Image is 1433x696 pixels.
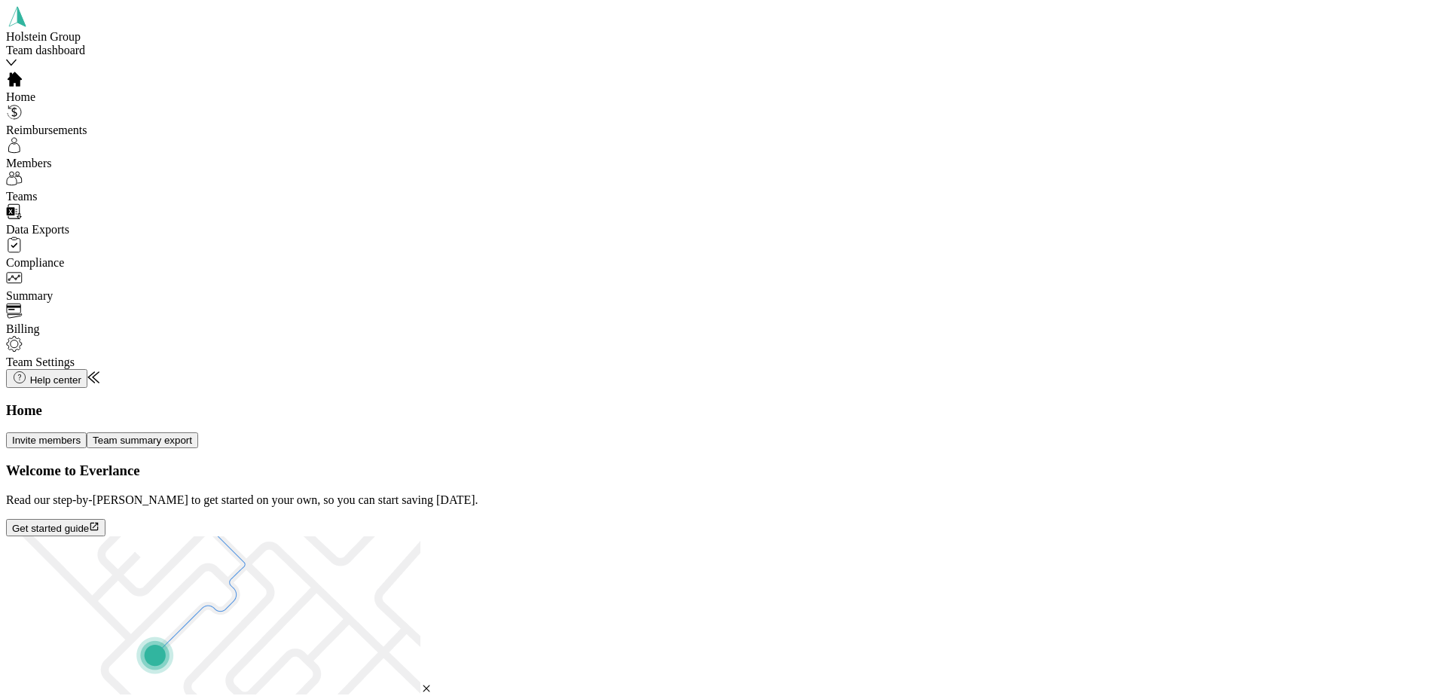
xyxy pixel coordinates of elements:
span: Data Exports [6,223,69,236]
span: Members [6,157,51,169]
span: Compliance [6,256,64,269]
h1: Home [6,402,1427,419]
div: Holstein Group [6,30,217,44]
button: Get started guide [6,519,105,536]
button: Invite members [6,432,87,448]
span: Billing [6,322,39,335]
div: Team dashboard [6,44,217,57]
button: Help center [6,369,87,388]
h1: Welcome to Everlance [6,462,1427,479]
div: Help center [12,371,81,386]
p: Read our step-by-[PERSON_NAME] to get started on your own, so you can start saving [DATE]. [6,493,1427,507]
span: Teams [6,190,38,203]
img: Welcome to everlance [6,536,420,694]
span: Summary [6,289,53,302]
span: Team Settings [6,356,75,368]
span: Home [6,90,35,103]
iframe: Everlance-gr Chat Button Frame [1349,612,1433,696]
span: Reimbursements [6,124,87,136]
button: Team summary export [87,432,198,448]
